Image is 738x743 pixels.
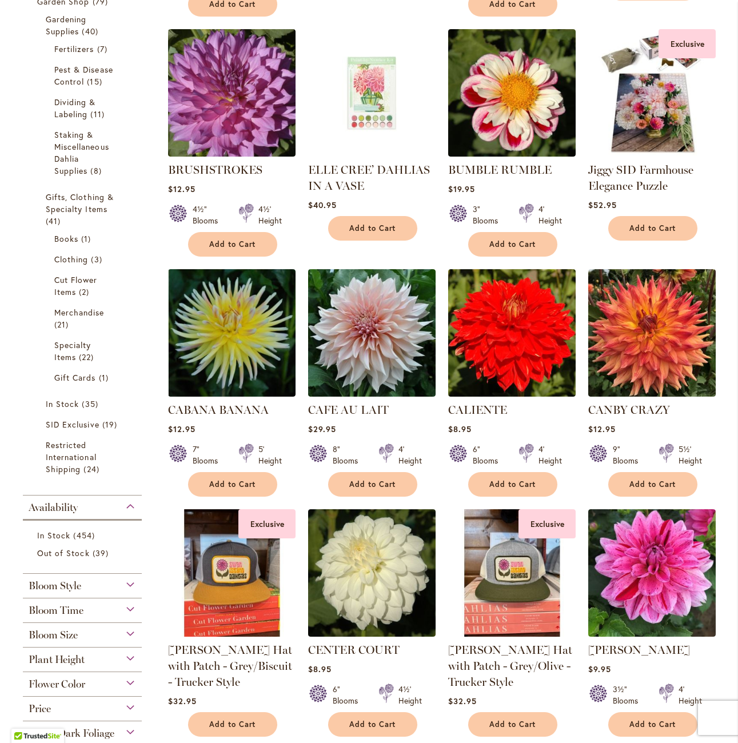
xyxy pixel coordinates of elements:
[448,628,576,639] a: SID Patch Trucker Hat Exclusive
[168,403,269,417] a: CABANA BANANA
[87,75,105,87] span: 15
[29,580,81,592] span: Bloom Style
[448,696,477,706] span: $32.95
[83,463,102,475] span: 24
[349,480,396,489] span: Add to Cart
[46,439,122,475] a: Restricted International Shipping
[209,720,256,729] span: Add to Cart
[37,529,130,541] a: In Stock 454
[54,254,88,265] span: Clothing
[168,148,296,159] a: BRUSHSTROKES
[608,712,697,737] button: Add to Cart
[188,232,277,257] button: Add to Cart
[588,148,716,159] a: Jiggy SID Farmhouse Elegance Puzzle Exclusive
[82,398,101,410] span: 35
[193,203,225,226] div: 4½" Blooms
[54,339,91,362] span: Specialty Items
[588,664,611,674] span: $9.95
[54,307,105,318] span: Merchandise
[308,643,400,657] a: CENTER COURT
[54,64,113,87] span: Pest & Disease Control
[29,678,85,690] span: Flower Color
[90,108,107,120] span: 11
[46,191,122,227] a: Gifts, Clothing &amp; Specialty Items
[308,403,389,417] a: CAFE AU LAIT
[333,444,365,466] div: 8" Blooms
[46,398,79,409] span: In Stock
[54,63,113,87] a: Pest &amp; Disease Control
[54,129,113,177] a: Staking &amp; Miscellaneous Dahlia Supplies
[588,424,616,434] span: $12.95
[328,472,417,497] button: Add to Cart
[37,530,70,541] span: In Stock
[168,643,292,689] a: [PERSON_NAME] Hat with Patch - Grey/Biscuit - Trucker Style
[46,418,122,430] a: SID Exclusive
[46,14,86,37] span: Gardening Supplies
[238,509,296,538] div: Exclusive
[679,444,702,466] div: 5½' Height
[54,318,71,330] span: 21
[608,216,697,241] button: Add to Cart
[99,371,111,384] span: 1
[308,388,436,399] a: Café Au Lait
[209,480,256,489] span: Add to Cart
[448,29,576,157] img: BUMBLE RUMBLE
[46,440,97,474] span: Restricted International Shipping
[168,163,262,177] a: BRUSHSTROKES
[79,351,97,363] span: 22
[54,274,98,297] span: Cut Flower Items
[188,472,277,497] button: Add to Cart
[258,203,282,226] div: 4½' Height
[46,215,63,227] span: 41
[588,29,716,157] img: Jiggy SID Farmhouse Elegance Puzzle
[349,223,396,233] span: Add to Cart
[29,629,78,641] span: Bloom Size
[209,239,256,249] span: Add to Cart
[37,548,90,558] span: Out of Stock
[29,727,114,740] span: Black/Dark Foliage
[29,604,83,617] span: Bloom Time
[473,444,505,466] div: 6" Blooms
[328,712,417,737] button: Add to Cart
[308,509,436,637] img: CENTER COURT
[46,419,99,430] span: SID Exclusive
[54,306,113,330] a: Merchandise
[54,97,96,119] span: Dividing & Labeling
[258,444,282,466] div: 5' Height
[588,509,716,637] img: CHA CHING
[588,388,716,399] a: Canby Crazy
[73,529,97,541] span: 454
[54,372,96,383] span: Gift Cards
[93,547,111,559] span: 39
[81,233,94,245] span: 1
[168,509,296,637] img: SID Patch Trucker Hat
[308,163,430,193] a: ELLE CREE’ DAHLIAS IN A VASE
[448,388,576,399] a: CALIENTE
[489,720,536,729] span: Add to Cart
[168,696,197,706] span: $32.95
[97,43,110,55] span: 7
[588,199,617,210] span: $52.95
[46,13,122,37] a: Gardening Supplies
[448,509,576,637] img: SID Patch Trucker Hat
[398,684,422,706] div: 4½' Height
[308,148,436,159] a: ELLE CREE’ DAHLIAS IN A VASE
[29,653,85,666] span: Plant Height
[102,418,120,430] span: 19
[489,239,536,249] span: Add to Cart
[54,371,113,384] a: Gift Cards
[349,720,396,729] span: Add to Cart
[629,720,676,729] span: Add to Cart
[659,29,716,58] div: Exclusive
[629,480,676,489] span: Add to Cart
[168,269,296,397] img: CABANA BANANA
[82,25,101,37] span: 40
[448,163,552,177] a: BUMBLE RUMBLE
[168,29,296,157] img: BRUSHSTROKES
[54,43,94,54] span: Fertilizers
[308,664,332,674] span: $8.95
[54,129,109,176] span: Staking & Miscellaneous Dahlia Supplies
[588,403,670,417] a: CANBY CRAZY
[518,509,576,538] div: Exclusive
[489,480,536,489] span: Add to Cart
